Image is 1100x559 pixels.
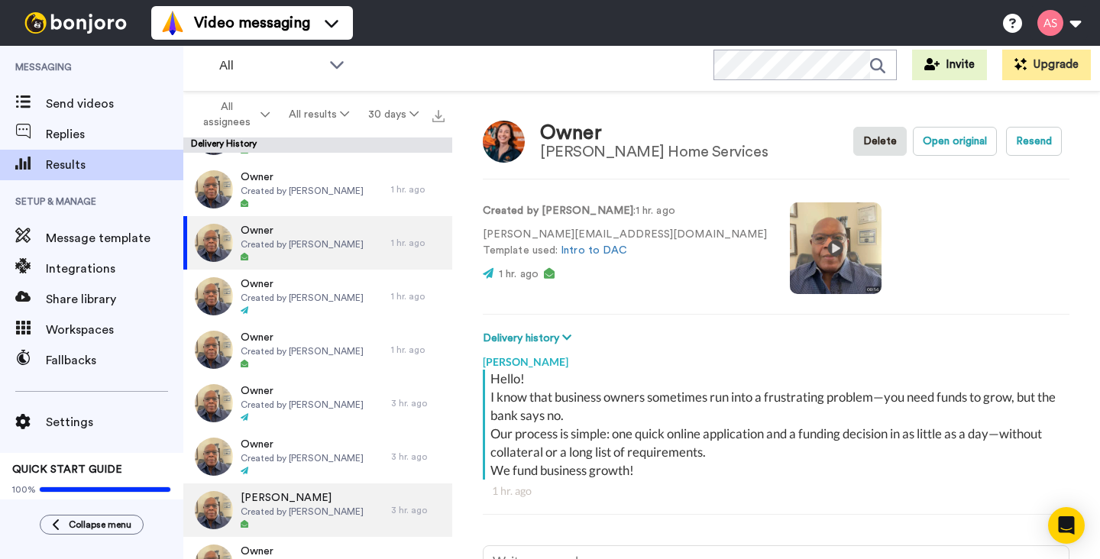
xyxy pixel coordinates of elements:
[241,238,364,250] span: Created by [PERSON_NAME]
[483,347,1069,370] div: [PERSON_NAME]
[561,245,627,256] a: Intro to DAC
[183,137,452,153] div: Delivery History
[183,323,452,376] a: OwnerCreated by [PERSON_NAME]1 hr. ago
[492,483,1060,499] div: 1 hr. ago
[69,519,131,531] span: Collapse menu
[46,351,183,370] span: Fallbacks
[241,223,364,238] span: Owner
[483,203,767,219] p: : 1 hr. ago
[241,185,364,197] span: Created by [PERSON_NAME]
[391,237,445,249] div: 1 hr. ago
[18,12,133,34] img: bj-logo-header-white.svg
[241,170,364,185] span: Owner
[219,57,322,75] span: All
[483,205,633,216] strong: Created by [PERSON_NAME]
[46,125,183,144] span: Replies
[241,452,364,464] span: Created by [PERSON_NAME]
[196,99,257,130] span: All assignees
[160,11,185,35] img: vm-color.svg
[1006,127,1062,156] button: Resend
[241,399,364,411] span: Created by [PERSON_NAME]
[241,544,364,559] span: Owner
[1002,50,1091,80] button: Upgrade
[183,163,452,216] a: OwnerCreated by [PERSON_NAME]1 hr. ago
[483,121,525,163] img: Image of Owner
[391,344,445,356] div: 1 hr. ago
[241,345,364,357] span: Created by [PERSON_NAME]
[483,227,767,259] p: [PERSON_NAME][EMAIL_ADDRESS][DOMAIN_NAME] Template used:
[912,50,987,80] button: Invite
[183,430,452,483] a: OwnerCreated by [PERSON_NAME]3 hr. ago
[853,127,907,156] button: Delete
[46,290,183,309] span: Share library
[241,292,364,304] span: Created by [PERSON_NAME]
[358,101,428,128] button: 30 days
[483,330,576,347] button: Delivery history
[40,515,144,535] button: Collapse menu
[46,413,183,431] span: Settings
[183,270,452,323] a: OwnerCreated by [PERSON_NAME]1 hr. ago
[428,103,449,126] button: Export all results that match these filters now.
[46,229,183,247] span: Message template
[391,397,445,409] div: 3 hr. ago
[195,170,233,208] img: a7ef6aaa-e058-434c-8ff8-a0c6262089ae-thumb.jpg
[391,183,445,195] div: 1 hr. ago
[241,490,364,506] span: [PERSON_NAME]
[241,276,364,292] span: Owner
[186,93,280,136] button: All assignees
[490,370,1066,480] div: Hello! I know that business owners sometimes run into a frustrating problem—you need funds to gro...
[183,216,452,270] a: OwnerCreated by [PERSON_NAME]1 hr. ago
[183,483,452,537] a: [PERSON_NAME]Created by [PERSON_NAME]3 hr. ago
[499,269,539,279] span: 1 hr. ago
[12,464,122,475] span: QUICK START GUIDE
[195,438,233,476] img: edcb8522-f3ff-49f2-a114-a587940b3591-thumb.jpg
[46,156,183,174] span: Results
[241,437,364,452] span: Owner
[241,383,364,399] span: Owner
[540,144,768,160] div: [PERSON_NAME] Home Services
[195,384,233,422] img: 3d36a1f3-e602-4766-8986-1bca7d854588-thumb.jpg
[432,110,445,122] img: export.svg
[1048,507,1085,544] div: Open Intercom Messenger
[46,321,183,339] span: Workspaces
[46,95,183,113] span: Send videos
[391,451,445,463] div: 3 hr. ago
[195,491,233,529] img: 9a4245c2-763e-49fe-ae77-36cb59eb6f16-thumb.jpg
[391,504,445,516] div: 3 hr. ago
[241,330,364,345] span: Owner
[540,122,768,144] div: Owner
[12,483,36,496] span: 100%
[913,127,997,156] button: Open original
[391,290,445,302] div: 1 hr. ago
[280,101,359,128] button: All results
[241,506,364,518] span: Created by [PERSON_NAME]
[183,376,452,430] a: OwnerCreated by [PERSON_NAME]3 hr. ago
[46,260,183,278] span: Integrations
[195,277,233,315] img: 684a9605-6f77-45ff-9603-7a951f17a6ab-thumb.jpg
[194,12,310,34] span: Video messaging
[195,224,233,262] img: 153f9eeb-09c5-4c6f-a71d-63853ffd7474-thumb.jpg
[195,331,233,369] img: 642bca0a-3a95-4a0a-a18e-8b712b9e31bb-thumb.jpg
